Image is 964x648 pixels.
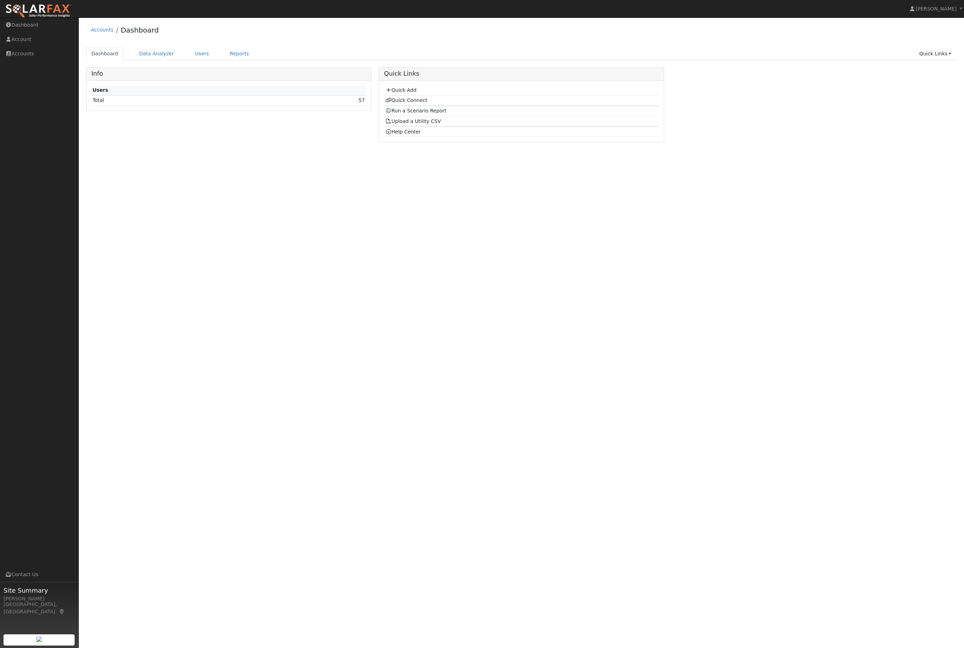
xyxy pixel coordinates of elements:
[59,609,65,614] a: Map
[225,47,254,60] a: Reports
[134,47,179,60] a: Data Analyzer
[4,601,75,615] div: [GEOGRAPHIC_DATA], [GEOGRAPHIC_DATA]
[5,4,71,19] img: SolarFax
[91,27,113,33] a: Accounts
[121,26,159,34] a: Dashboard
[190,47,214,60] a: Users
[4,595,75,602] div: [PERSON_NAME]
[4,586,75,595] span: Site Summary
[86,47,124,60] a: Dashboard
[916,6,957,12] span: [PERSON_NAME]
[36,636,42,642] img: retrieve
[914,47,957,60] a: Quick Links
